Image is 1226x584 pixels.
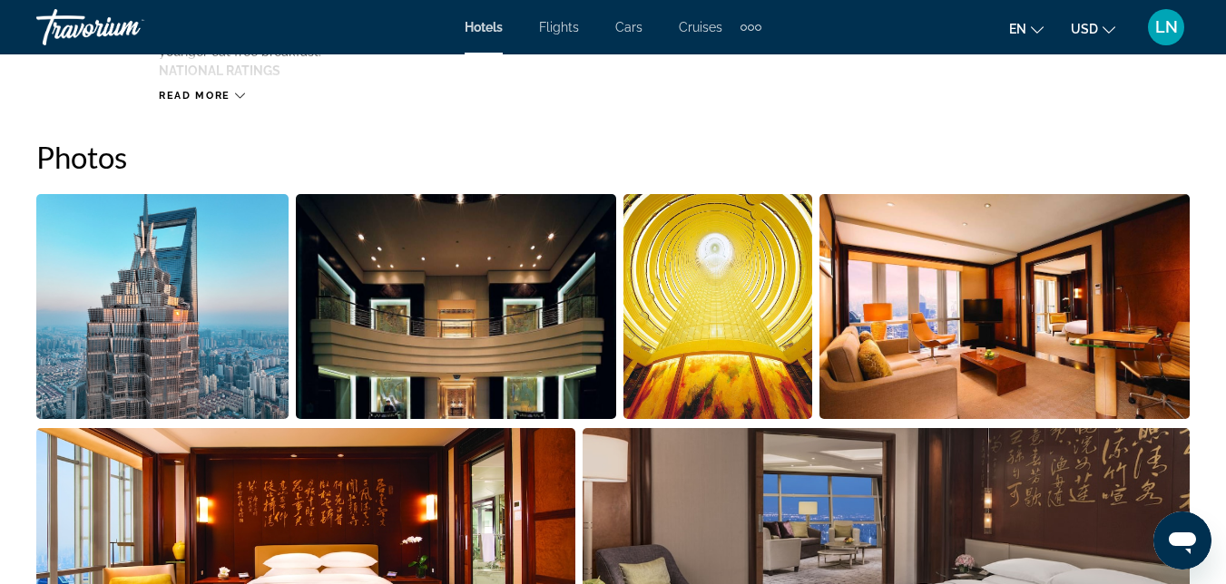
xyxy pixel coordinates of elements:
a: Cruises [679,20,722,34]
iframe: Button to launch messaging window [1153,511,1211,569]
button: Open full-screen image slider [296,193,616,420]
button: Change language [1009,15,1044,42]
a: Hotels [465,20,503,34]
span: Read more [159,90,230,102]
button: Change currency [1071,15,1115,42]
button: Open full-screen image slider [623,193,812,420]
button: User Menu [1143,8,1190,46]
button: Open full-screen image slider [36,193,289,420]
button: Read more [159,89,245,102]
a: Flights [539,20,579,34]
span: USD [1071,22,1098,36]
button: Extra navigation items [741,13,761,42]
a: Travorium [36,4,218,51]
a: Cars [615,20,642,34]
h2: Photos [36,139,1190,175]
span: LN [1155,18,1178,36]
span: en [1009,22,1026,36]
button: Open full-screen image slider [819,193,1190,420]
